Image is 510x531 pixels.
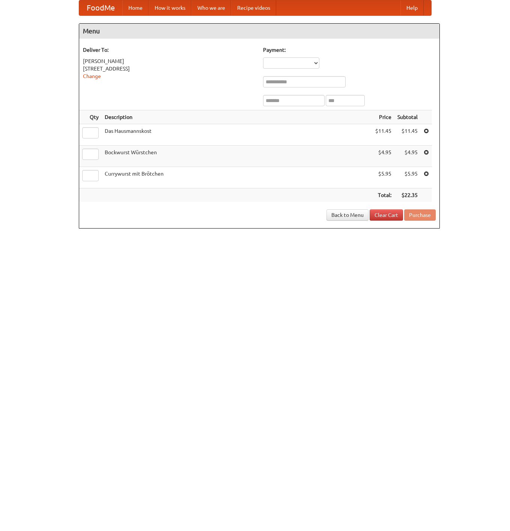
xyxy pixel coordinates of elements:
[83,46,256,54] h5: Deliver To:
[263,46,436,54] h5: Payment:
[372,188,394,202] th: Total:
[372,146,394,167] td: $4.95
[79,0,122,15] a: FoodMe
[83,65,256,72] div: [STREET_ADDRESS]
[372,110,394,124] th: Price
[400,0,424,15] a: Help
[394,124,421,146] td: $11.45
[372,124,394,146] td: $11.45
[79,110,102,124] th: Qty
[326,209,369,221] a: Back to Menu
[122,0,149,15] a: Home
[394,167,421,188] td: $5.95
[102,124,372,146] td: Das Hausmannskost
[370,209,403,221] a: Clear Cart
[102,167,372,188] td: Currywurst mit Brötchen
[83,57,256,65] div: [PERSON_NAME]
[83,73,101,79] a: Change
[102,146,372,167] td: Bockwurst Würstchen
[404,209,436,221] button: Purchase
[79,24,439,39] h4: Menu
[102,110,372,124] th: Description
[191,0,231,15] a: Who we are
[394,146,421,167] td: $4.95
[231,0,276,15] a: Recipe videos
[372,167,394,188] td: $5.95
[394,188,421,202] th: $22.35
[149,0,191,15] a: How it works
[394,110,421,124] th: Subtotal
